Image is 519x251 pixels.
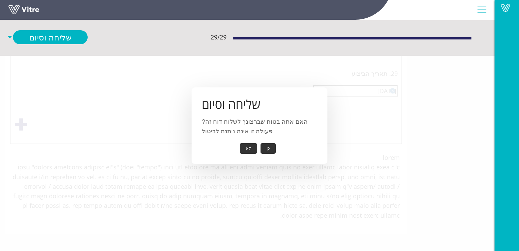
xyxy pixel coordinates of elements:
a: שליחה וסיום [13,30,88,44]
button: לא [240,143,257,154]
span: 29 / 29 [211,32,227,42]
span: caret-down [7,30,13,44]
button: כן [261,143,276,154]
div: האם אתה בטוח שברצונך לשלוח דוח זה? פעולה זו אינה ניתנת לביטול [192,87,327,164]
h1: שליחה וסיום [202,98,317,111]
